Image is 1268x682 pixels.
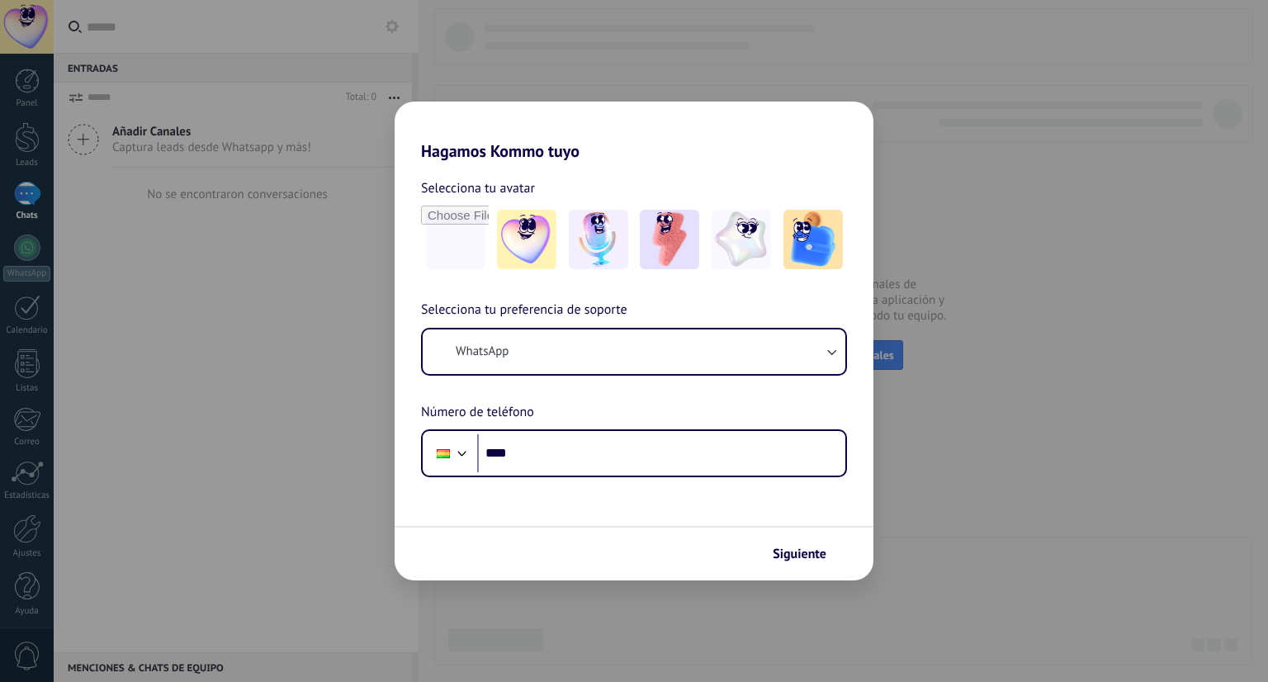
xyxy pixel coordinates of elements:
[497,210,556,269] img: -1.jpeg
[765,540,849,568] button: Siguiente
[456,343,509,360] span: WhatsApp
[421,300,627,321] span: Selecciona tu preferencia de soporte
[783,210,843,269] img: -5.jpeg
[428,436,459,471] div: Bolivia: + 591
[712,210,771,269] img: -4.jpeg
[423,329,845,374] button: WhatsApp
[773,548,826,560] span: Siguiente
[569,210,628,269] img: -2.jpeg
[421,402,534,424] span: Número de teléfono
[640,210,699,269] img: -3.jpeg
[395,102,873,161] h2: Hagamos Kommo tuyo
[421,178,535,199] span: Selecciona tu avatar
